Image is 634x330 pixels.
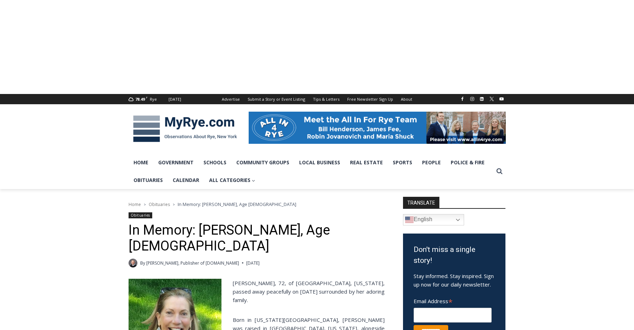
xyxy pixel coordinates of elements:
div: [DATE] [168,96,181,102]
a: Free Newsletter Sign Up [343,94,397,104]
a: YouTube [497,95,506,103]
span: > [144,202,146,207]
nav: Secondary Navigation [218,94,416,104]
a: Tips & Letters [309,94,343,104]
nav: Primary Navigation [129,154,493,189]
a: Facebook [458,95,467,103]
a: [PERSON_NAME], Publisher of [DOMAIN_NAME] [146,260,239,266]
strong: TRANSLATE [403,197,439,208]
h3: Don't miss a single story! [414,244,495,266]
a: Author image [129,259,137,267]
img: en [405,216,414,224]
span: > [173,202,175,207]
a: Obituaries [129,212,152,218]
span: In Memory: [PERSON_NAME], Age [DEMOGRAPHIC_DATA] [178,201,296,207]
a: X [487,95,496,103]
img: All in for Rye [249,112,506,143]
nav: Breadcrumbs [129,201,385,208]
span: F [146,95,148,99]
a: Home [129,201,141,207]
a: Schools [199,154,231,171]
a: Calendar [168,171,204,189]
a: About [397,94,416,104]
p: [PERSON_NAME], 72, of [GEOGRAPHIC_DATA], [US_STATE], passed away peacefully on [DATE] surrounded ... [129,279,385,304]
a: All Categories [204,171,260,189]
a: Police & Fire [446,154,490,171]
a: Obituaries [129,171,168,189]
a: Submit a Story or Event Listing [244,94,309,104]
a: Instagram [468,95,476,103]
a: Sports [388,154,417,171]
a: Government [153,154,199,171]
div: Rye [150,96,157,102]
a: Local Business [294,154,345,171]
a: Linkedin [478,95,486,103]
a: Obituaries [149,201,170,207]
a: Home [129,154,153,171]
h1: In Memory: [PERSON_NAME], Age [DEMOGRAPHIC_DATA] [129,222,385,254]
span: 78.49 [135,96,145,102]
a: English [403,214,464,225]
a: Advertise [218,94,244,104]
p: Stay informed. Stay inspired. Sign up now for our daily newsletter. [414,272,495,289]
a: Real Estate [345,154,388,171]
label: Email Address [414,294,492,307]
img: MyRye.com [129,111,242,147]
a: Community Groups [231,154,294,171]
time: [DATE] [246,260,260,266]
a: People [417,154,446,171]
span: All Categories [209,176,255,184]
button: View Search Form [493,165,506,178]
span: By [140,260,145,266]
